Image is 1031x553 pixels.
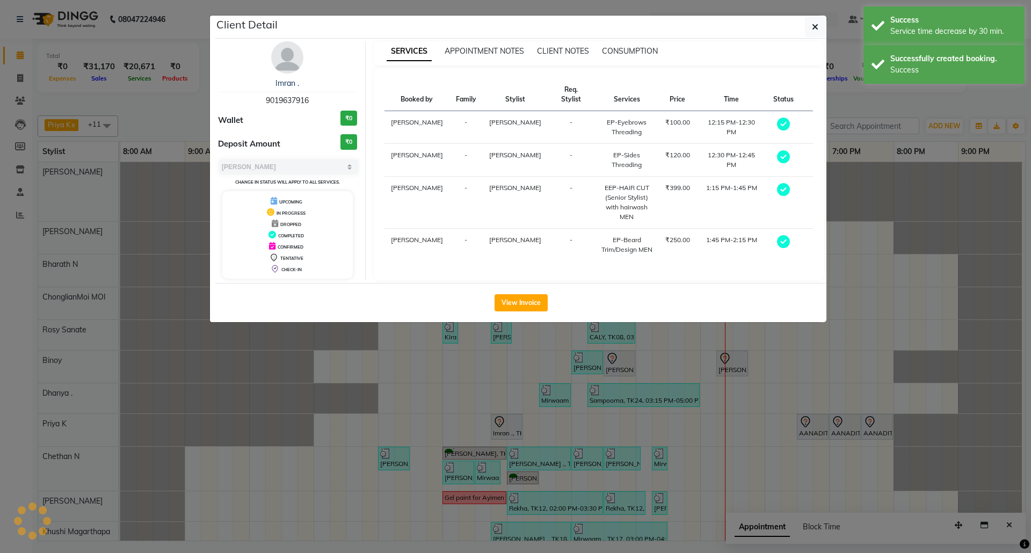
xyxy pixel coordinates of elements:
td: [PERSON_NAME] [384,144,449,177]
td: 1:45 PM-2:15 PM [696,229,767,261]
td: 12:15 PM-12:30 PM [696,111,767,144]
h3: ₹0 [340,111,357,126]
small: Change in status will apply to all services. [235,179,340,185]
span: SERVICES [387,42,432,61]
span: TENTATIVE [280,256,303,261]
th: Stylist [483,78,548,111]
h3: ₹0 [340,134,357,150]
span: [PERSON_NAME] [489,236,541,244]
span: [PERSON_NAME] [489,151,541,159]
div: EP-Eyebrows Threading [601,118,652,137]
span: [PERSON_NAME] [489,118,541,126]
span: CONSUMPTION [602,46,658,56]
div: EEP-HAIR CUT (Senior Stylist) with hairwash MEN [601,183,652,222]
th: Booked by [384,78,449,111]
span: Deposit Amount [218,138,280,150]
div: ₹250.00 [665,235,690,245]
th: Req. Stylist [548,78,595,111]
td: [PERSON_NAME] [384,177,449,229]
td: - [449,177,483,229]
td: - [548,111,595,144]
span: 9019637916 [266,96,309,105]
td: - [449,229,483,261]
span: APPOINTMENT NOTES [445,46,524,56]
td: - [548,144,595,177]
span: Wallet [218,114,243,127]
div: ₹120.00 [665,150,690,160]
span: UPCOMING [279,199,302,205]
span: CONFIRMED [278,244,303,250]
th: Time [696,78,767,111]
span: CHECK-IN [281,267,302,272]
img: avatar [271,41,303,74]
div: EP-Sides Threading [601,150,652,170]
td: - [449,111,483,144]
span: [PERSON_NAME] [489,184,541,192]
button: View Invoice [495,294,548,311]
td: 12:30 PM-12:45 PM [696,144,767,177]
h5: Client Detail [216,17,278,33]
th: Status [767,78,800,111]
div: Success [890,14,1017,26]
div: Success [890,64,1017,76]
td: - [548,177,595,229]
th: Family [449,78,483,111]
th: Services [595,78,659,111]
th: Price [659,78,696,111]
div: Service time decrease by 30 min. [890,26,1017,37]
span: DROPPED [280,222,301,227]
a: Imran . [275,78,299,88]
div: ₹100.00 [665,118,690,127]
div: ₹399.00 [665,183,690,193]
td: 1:15 PM-1:45 PM [696,177,767,229]
td: - [548,229,595,261]
td: [PERSON_NAME] [384,229,449,261]
div: Successfully created booking. [890,53,1017,64]
span: CLIENT NOTES [537,46,589,56]
div: EP-Beard Trim/Design MEN [601,235,652,254]
span: COMPLETED [278,233,304,238]
td: - [449,144,483,177]
td: [PERSON_NAME] [384,111,449,144]
span: IN PROGRESS [277,210,306,216]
